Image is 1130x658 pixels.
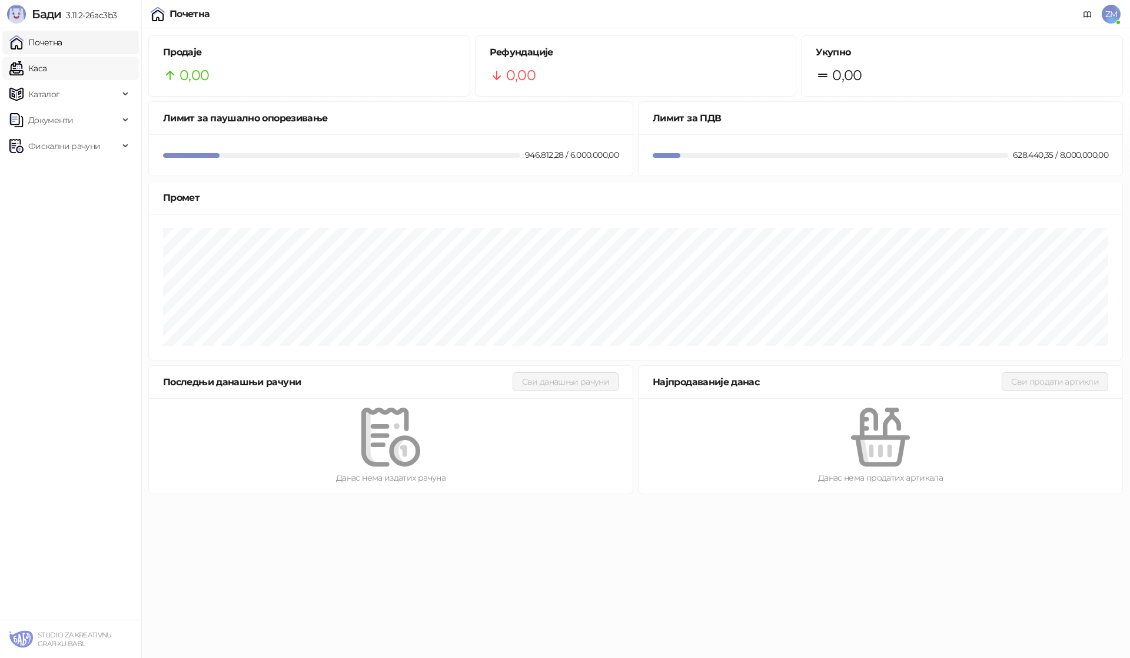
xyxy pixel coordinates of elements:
span: Каталог [28,82,60,106]
div: Промет [163,190,1108,205]
a: Документација [1078,5,1097,24]
img: Logo [7,5,26,24]
span: ZM [1102,5,1121,24]
span: 0,00 [180,64,209,87]
span: 0,00 [832,64,862,87]
div: Лимит за ПДВ [653,111,1108,125]
span: Фискални рачуни [28,134,100,158]
div: Данас нема издатих рачуна [168,471,614,484]
div: 628.440,35 / 8.000.000,00 [1011,148,1111,161]
button: Сви данашњи рачуни [513,372,619,391]
h5: Укупно [816,45,1108,59]
img: 64x64-companyLogo-4d0a4515-02ce-43d0-8af4-3da660a44a69.png [9,627,33,651]
span: Бади [32,7,61,21]
h5: Рефундације [490,45,782,59]
div: Почетна [169,9,210,19]
span: Документи [28,108,73,132]
div: Најпродаваније данас [653,375,1002,389]
div: Лимит за паушално опорезивање [163,111,619,125]
a: Каса [9,57,46,80]
button: Сви продати артикли [1002,372,1108,391]
span: 0,00 [506,64,536,87]
h5: Продаје [163,45,456,59]
a: Почетна [9,31,62,54]
div: Данас нема продатих артикала [657,471,1104,484]
span: 3.11.2-26ac3b3 [61,10,117,21]
div: Последњи данашњи рачуни [163,375,513,389]
small: STUDIO ZA KREATIVNU GRAFIKU BABL [38,631,112,648]
div: 946.812,28 / 6.000.000,00 [523,148,621,161]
